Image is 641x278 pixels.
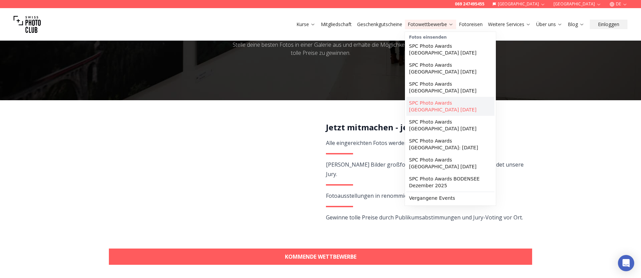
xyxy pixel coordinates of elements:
a: SPC Photo Awards [GEOGRAPHIC_DATA]: [DATE] [406,135,494,154]
h2: Jetzt mitmachen - jeder darf teilnehmen! [326,122,524,133]
a: Weitere Services [488,21,531,28]
button: Geschenkgutscheine [354,20,405,29]
button: Mitgliedschaft [318,20,354,29]
span: [PERSON_NAME] Bilder großformatig ausgestellt werden, entscheidet unsere Jury. [326,161,524,178]
div: Open Intercom Messenger [618,255,634,271]
a: SPC Photo Awards [GEOGRAPHIC_DATA] [DATE] [406,59,494,78]
button: Fotowettbewerbe [405,20,456,29]
button: Einloggen [590,20,627,29]
span: Alle eingereichten Fotos werden gedruckt & ausgestellt. [326,139,467,147]
a: SPC Photo Awards [GEOGRAPHIC_DATA] [DATE] [406,97,494,116]
div: Stelle deine besten Fotos in einer Galerie aus und erhalte die Möglichkeit, tolle Preise zu gewin... [228,41,413,57]
button: Über uns [533,20,565,29]
a: SPC Photo Awards [GEOGRAPHIC_DATA] [DATE] [406,116,494,135]
button: Fotoreisen [456,20,485,29]
a: Blog [568,21,584,28]
a: SPC Photo Awards [GEOGRAPHIC_DATA] [DATE] [406,40,494,59]
span: Fotoausstellungen in renommierten Galerien, mitten in der Stadt. [326,192,492,199]
a: Kurse [296,21,315,28]
a: 069 247495455 [455,1,484,7]
a: SPC Photo Awards BODENSEE Dezember 2025 [406,173,494,192]
a: Mitgliedschaft [321,21,352,28]
a: SPC Photo Awards [GEOGRAPHIC_DATA] [DATE] [406,154,494,173]
img: Swiss photo club [14,11,41,38]
a: Vergangene Events [406,192,494,204]
button: Weitere Services [485,20,533,29]
span: Gewinne tolle Preise durch Publikumsabstimmungen und Jury-Voting vor Ort. [326,214,523,221]
a: Über uns [536,21,562,28]
a: KOMMENDE WETTBEWERBE [109,249,532,265]
a: SPC Photo Awards [GEOGRAPHIC_DATA] [DATE] [406,78,494,97]
div: Fotos einsenden [406,33,494,40]
button: Blog [565,20,587,29]
button: Kurse [294,20,318,29]
a: Geschenkgutscheine [357,21,402,28]
a: Fotoreisen [459,21,483,28]
a: Fotowettbewerbe [408,21,453,28]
